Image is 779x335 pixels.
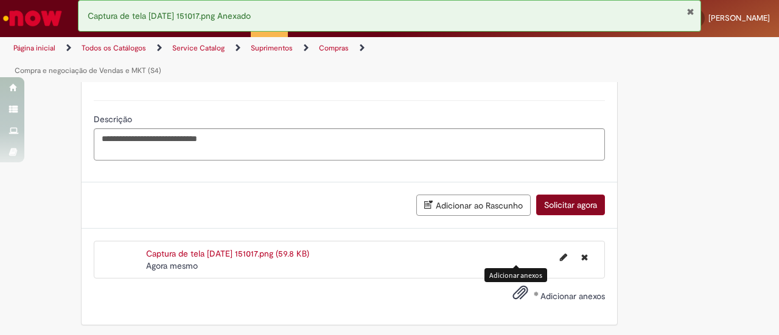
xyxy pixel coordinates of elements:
[146,260,198,271] time: 29/08/2025 15:10:53
[536,195,605,215] button: Solicitar agora
[13,43,55,53] a: Página inicial
[708,13,770,23] span: [PERSON_NAME]
[94,128,605,161] textarea: Descrição
[146,260,198,271] span: Agora mesmo
[1,6,64,30] img: ServiceNow
[172,43,225,53] a: Service Catalog
[484,268,547,282] div: Adicionar anexos
[15,66,161,75] a: Compra e negociação de Vendas e MKT (S4)
[540,291,605,302] span: Adicionar anexos
[88,10,251,21] span: Captura de tela [DATE] 151017.png Anexado
[509,281,531,309] button: Adicionar anexos
[146,248,309,259] a: Captura de tela [DATE] 151017.png (59.8 KB)
[82,43,146,53] a: Todos os Catálogos
[416,195,531,216] button: Adicionar ao Rascunho
[319,43,349,53] a: Compras
[94,114,134,125] span: Descrição
[574,247,595,267] button: Excluir Captura de tela 2025-08-29 151017.png
[251,43,293,53] a: Suprimentos
[9,37,510,82] ul: Trilhas de página
[553,247,575,267] button: Editar nome de arquivo Captura de tela 2025-08-29 151017.png
[686,7,694,16] button: Fechar Notificação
